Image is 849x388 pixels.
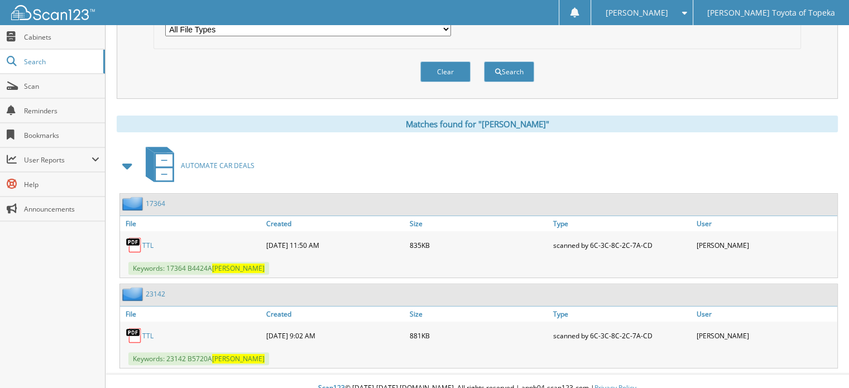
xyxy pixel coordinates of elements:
[694,306,837,322] a: User
[139,143,255,188] a: AUTOMATE CAR DEALS
[407,234,550,256] div: 835KB
[128,262,269,275] span: Keywords: 17364 B4424A
[212,264,265,273] span: [PERSON_NAME]
[24,82,99,91] span: Scan
[24,131,99,140] span: Bookmarks
[122,287,146,301] img: folder2.png
[142,241,154,250] a: TTL
[263,234,407,256] div: [DATE] 11:50 AM
[24,106,99,116] span: Reminders
[24,180,99,189] span: Help
[146,199,165,208] a: 17364
[24,204,99,214] span: Announcements
[181,161,255,170] span: AUTOMATE CAR DEALS
[117,116,838,132] div: Matches found for "[PERSON_NAME]"
[11,5,95,20] img: scan123-logo-white.svg
[605,9,668,16] span: [PERSON_NAME]
[24,155,92,165] span: User Reports
[420,61,471,82] button: Clear
[694,216,837,231] a: User
[263,216,407,231] a: Created
[694,234,837,256] div: [PERSON_NAME]
[120,216,263,231] a: File
[263,324,407,347] div: [DATE] 9:02 AM
[142,331,154,341] a: TTL
[694,324,837,347] div: [PERSON_NAME]
[128,352,269,365] span: Keywords: 23142 B5720A
[146,289,165,299] a: 23142
[550,324,694,347] div: scanned by 6C-3C-8C-2C-7A-CD
[120,306,263,322] a: File
[407,306,550,322] a: Size
[550,306,694,322] a: Type
[126,237,142,253] img: PDF.png
[263,306,407,322] a: Created
[550,216,694,231] a: Type
[484,61,534,82] button: Search
[126,327,142,344] img: PDF.png
[212,354,265,363] span: [PERSON_NAME]
[407,324,550,347] div: 881KB
[24,32,99,42] span: Cabinets
[707,9,835,16] span: [PERSON_NAME] Toyota of Topeka
[407,216,550,231] a: Size
[550,234,694,256] div: scanned by 6C-3C-8C-2C-7A-CD
[24,57,98,66] span: Search
[122,197,146,210] img: folder2.png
